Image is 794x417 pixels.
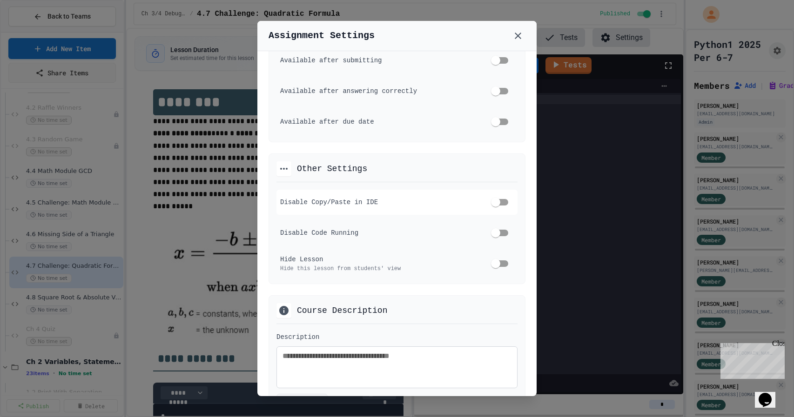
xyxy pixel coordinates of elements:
[280,117,479,126] div: Available after due date
[280,228,479,238] div: Disable Code Running
[280,198,479,207] div: Disable Copy/Paste in IDE
[280,255,479,264] div: Hide Lesson
[297,162,367,175] h2: Other Settings
[755,380,785,408] iframe: chat widget
[276,333,319,341] label: Description
[276,394,328,410] button: No Changes
[4,4,64,59] div: Chat with us now!Close
[280,265,479,272] div: Hide this lesson from students' view
[717,339,785,379] iframe: chat widget
[280,56,479,65] div: Available after submitting
[280,86,479,96] div: Available after answering correctly
[297,304,387,317] h2: Course Description
[269,29,375,42] h1: Assignment Settings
